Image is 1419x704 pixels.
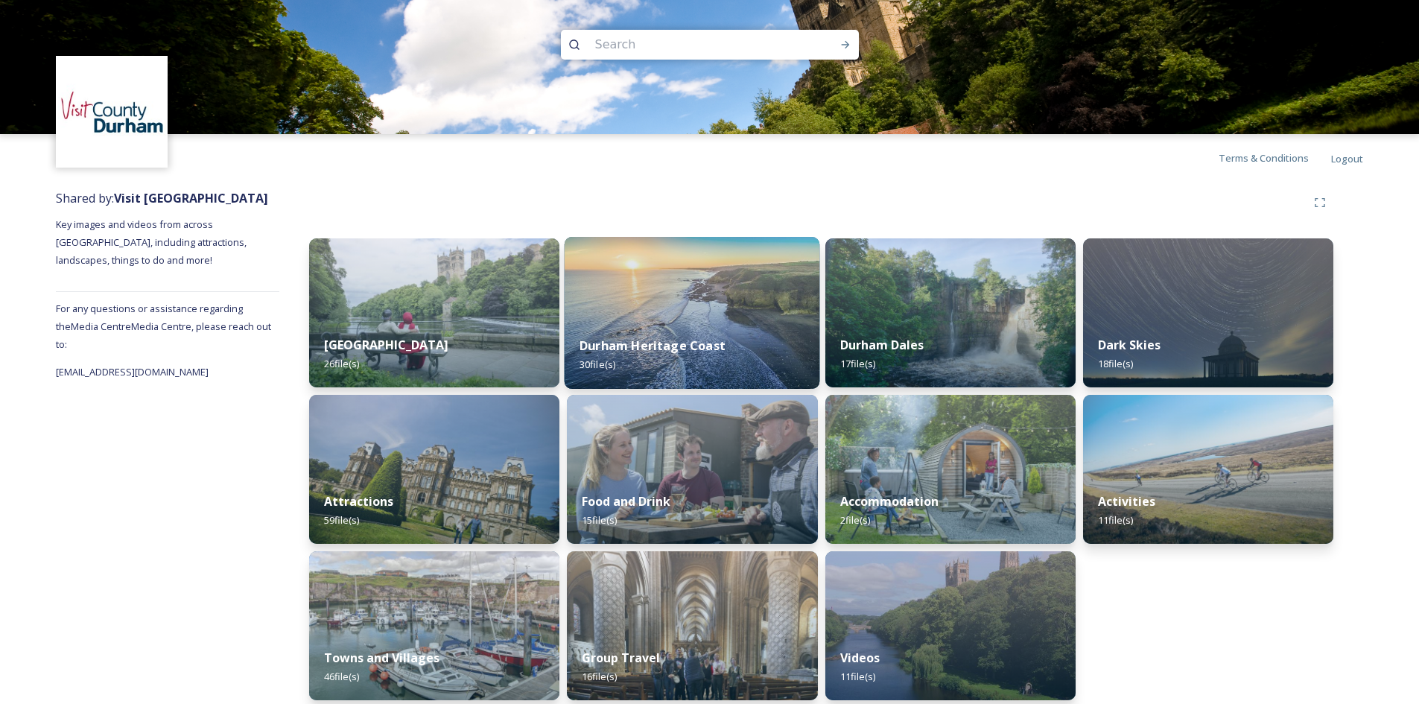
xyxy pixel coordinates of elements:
span: For any questions or assistance regarding the Media Centre Media Centre, please reach out to: [56,302,271,351]
span: Logout [1331,152,1363,165]
span: 30 file(s) [580,358,615,371]
span: 15 file(s) [582,513,617,527]
strong: Durham Heritage Coast [580,337,726,354]
span: 16 file(s) [582,670,617,683]
span: Terms & Conditions [1219,151,1309,165]
img: Visit_County_Durham_20240618_Critical_Tortoise_Durahm_City_01.jpg [309,238,559,387]
span: 26 file(s) [324,357,359,370]
strong: Accommodation [840,493,939,510]
strong: [GEOGRAPHIC_DATA] [324,337,448,353]
img: Teesdale%2520Cheesemakers%2520%2822%29.jpg [567,395,817,544]
span: 59 file(s) [324,513,359,527]
input: Search [588,28,792,61]
img: Etape%2520%287%29.jpg [1083,395,1333,544]
img: Hardwick%2520Park4.jpg [1083,238,1333,387]
strong: Towns and Villages [324,650,439,666]
strong: Videos [840,650,880,666]
strong: Durham Dales [840,337,924,353]
img: The%2520Bowes%2520Museum%2520%2810%29.jpg [309,395,559,544]
span: Key images and videos from across [GEOGRAPHIC_DATA], including attractions, landscapes, things to... [56,218,249,267]
strong: Group Travel [582,650,660,666]
span: 2 file(s) [840,513,870,527]
span: 11 file(s) [1098,513,1133,527]
strong: Attractions [324,493,393,510]
span: 46 file(s) [324,670,359,683]
strong: Visit [GEOGRAPHIC_DATA] [114,190,268,206]
span: Shared by: [56,190,268,206]
img: discover%2520durham%2520-%2520durham%2520cathedral%2520%25288%2529.jpg [567,551,817,700]
strong: Dark Skies [1098,337,1161,353]
span: 17 file(s) [840,357,875,370]
span: [EMAIL_ADDRESS][DOMAIN_NAME] [56,365,209,378]
img: High%2520Force%2520%2813%29.jpg [825,238,1076,387]
strong: Activities [1098,493,1155,510]
img: 1680077135441.jpeg [58,58,166,166]
span: 11 file(s) [840,670,875,683]
img: Seaham%25202019%2520%25281%2529.jpg [309,551,559,700]
strong: Food and Drink [582,493,670,510]
img: Visit_County_Durham_20240612_Critical_Tortoise_West_Hall_Glamping_01.jpg [825,395,1076,544]
span: 18 file(s) [1098,357,1133,370]
img: Durham%2520Cathedral%2520Drone%2520VCD.jpg [825,551,1076,700]
img: Durham%2520Coast%2520%2862%29%2520Drone.jpg [565,237,820,389]
a: Terms & Conditions [1219,149,1331,167]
